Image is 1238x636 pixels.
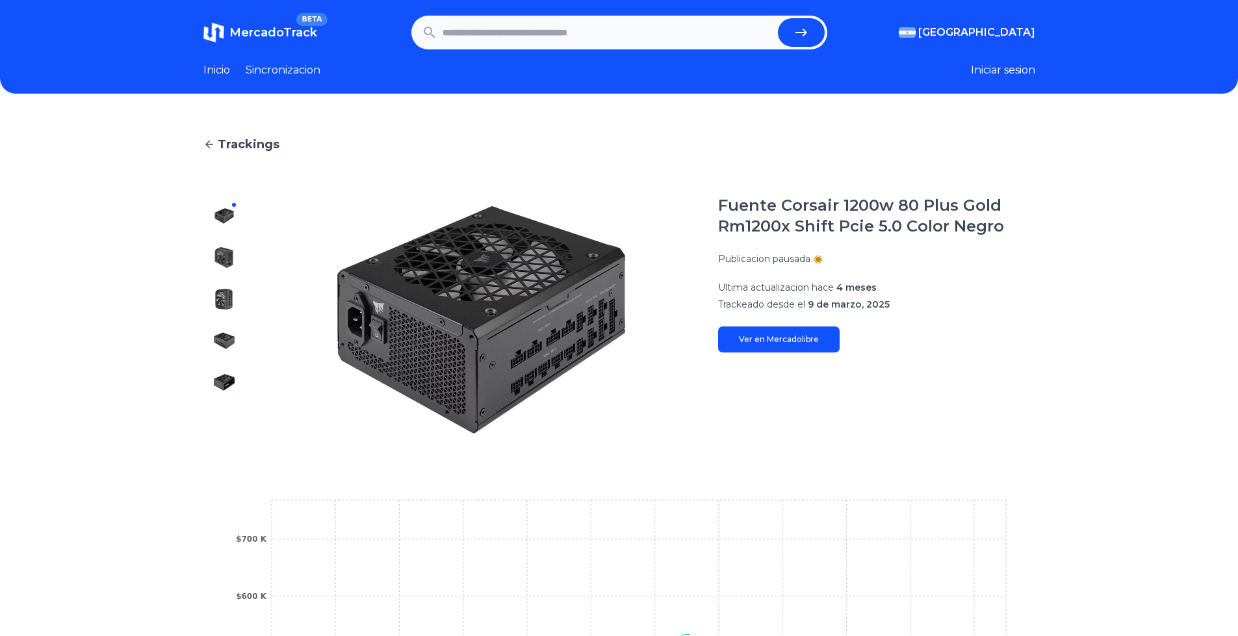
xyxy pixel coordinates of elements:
img: Fuente Corsair 1200w 80 Plus Gold Rm1200x Shift Pcie 5.0 Color Negro [214,205,235,226]
img: Fuente Corsair 1200w 80 Plus Gold Rm1200x Shift Pcie 5.0 Color Negro [214,330,235,351]
img: Fuente Corsair 1200w 80 Plus Gold Rm1200x Shift Pcie 5.0 Color Negro [214,289,235,310]
a: Trackings [203,135,1035,153]
a: Inicio [203,62,230,78]
img: Fuente Corsair 1200w 80 Plus Gold Rm1200x Shift Pcie 5.0 Color Negro [271,195,692,445]
tspan: $600 K [236,592,267,601]
a: Ver en Mercadolibre [718,326,840,352]
span: BETA [296,13,327,26]
a: Sincronizacion [246,62,320,78]
span: Ultima actualizacion hace [718,282,834,293]
p: Publicacion pausada [718,252,810,265]
button: Iniciar sesion [971,62,1035,78]
tspan: $700 K [236,535,267,544]
img: MercadoTrack [203,22,224,43]
span: 4 meses [836,282,877,293]
h1: Fuente Corsair 1200w 80 Plus Gold Rm1200x Shift Pcie 5.0 Color Negro [718,195,1035,237]
img: Argentina [899,27,916,38]
span: Trackings [218,135,279,153]
img: Fuente Corsair 1200w 80 Plus Gold Rm1200x Shift Pcie 5.0 Color Negro [214,247,235,268]
span: MercadoTrack [229,25,317,40]
span: 9 de marzo, 2025 [808,298,890,310]
span: [GEOGRAPHIC_DATA] [918,25,1035,40]
img: Fuente Corsair 1200w 80 Plus Gold Rm1200x Shift Pcie 5.0 Color Negro [214,414,235,434]
img: Fuente Corsair 1200w 80 Plus Gold Rm1200x Shift Pcie 5.0 Color Negro [214,372,235,393]
button: [GEOGRAPHIC_DATA] [899,25,1035,40]
span: Trackeado desde el [718,298,805,310]
a: MercadoTrackBETA [203,22,317,43]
